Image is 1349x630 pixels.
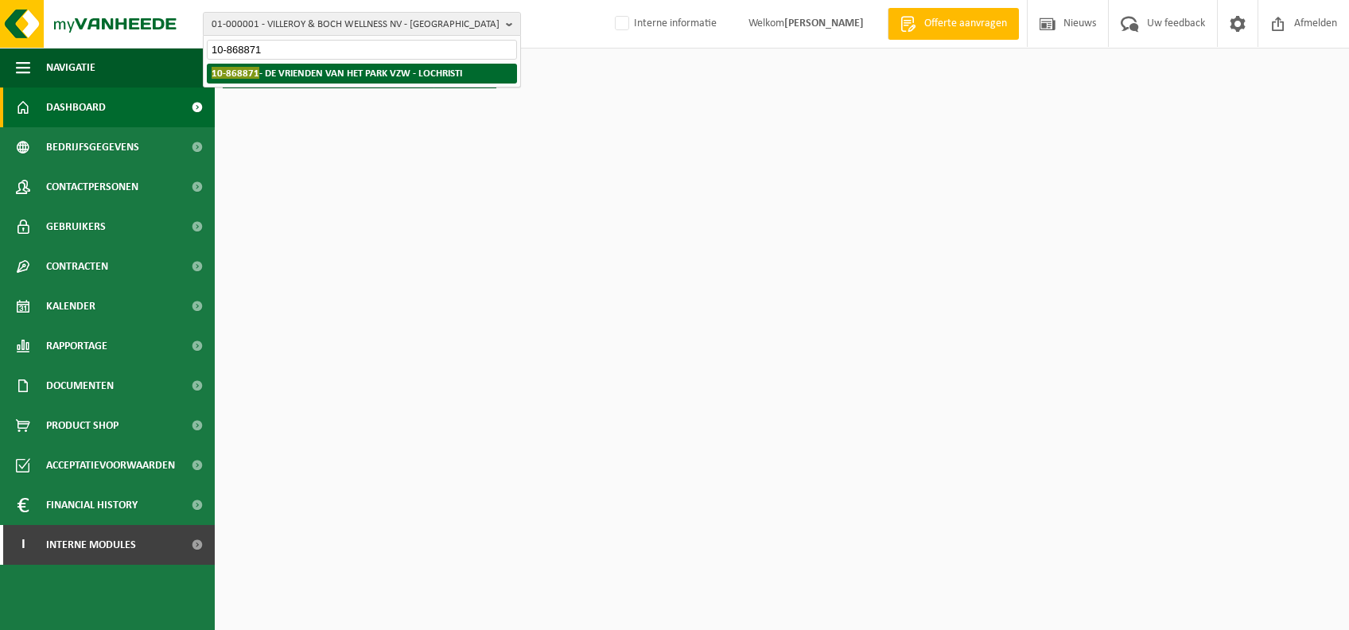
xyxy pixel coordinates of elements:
[784,17,864,29] strong: [PERSON_NAME]
[46,485,138,525] span: Financial History
[920,16,1011,32] span: Offerte aanvragen
[46,326,107,366] span: Rapportage
[888,8,1019,40] a: Offerte aanvragen
[612,12,717,36] label: Interne informatie
[46,127,139,167] span: Bedrijfsgegevens
[46,167,138,207] span: Contactpersonen
[207,40,517,60] input: Zoeken naar gekoppelde vestigingen
[46,445,175,485] span: Acceptatievoorwaarden
[212,13,500,37] span: 01-000001 - VILLEROY & BOCH WELLNESS NV - [GEOGRAPHIC_DATA]
[212,67,462,79] strong: - DE VRIENDEN VAN HET PARK VZW - LOCHRISTI
[46,525,136,565] span: Interne modules
[203,12,521,36] button: 01-000001 - VILLEROY & BOCH WELLNESS NV - [GEOGRAPHIC_DATA]
[16,525,30,565] span: I
[46,406,119,445] span: Product Shop
[46,286,95,326] span: Kalender
[46,87,106,127] span: Dashboard
[46,207,106,247] span: Gebruikers
[46,48,95,87] span: Navigatie
[46,366,114,406] span: Documenten
[212,67,259,79] span: 10-868871
[46,247,108,286] span: Contracten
